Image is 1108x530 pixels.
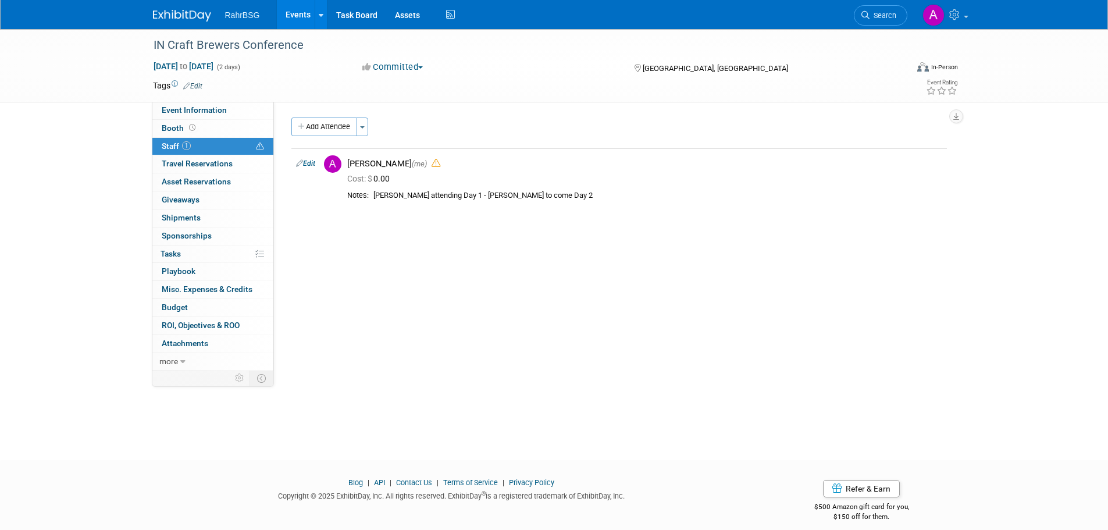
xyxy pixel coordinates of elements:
[443,478,498,487] a: Terms of Service
[854,5,907,26] a: Search
[152,317,273,335] a: ROI, Objectives & ROO
[250,371,273,386] td: Toggle Event Tabs
[347,191,369,200] div: Notes:
[187,123,198,132] span: Booth not reserved yet
[256,141,264,152] span: Potential Scheduling Conflict -- at least one attendee is tagged in another overlapping event.
[768,512,956,522] div: $150 off for them.
[643,64,788,73] span: [GEOGRAPHIC_DATA], [GEOGRAPHIC_DATA]
[922,4,945,26] img: Ashley Grotewold
[434,478,441,487] span: |
[823,480,900,497] a: Refer & Earn
[926,80,957,86] div: Event Rating
[152,209,273,227] a: Shipments
[153,488,751,501] div: Copyright © 2025 ExhibitDay, Inc. All rights reserved. ExhibitDay is a registered trademark of Ex...
[152,335,273,353] a: Attachments
[152,191,273,209] a: Giveaways
[500,478,507,487] span: |
[162,213,201,222] span: Shipments
[162,231,212,240] span: Sponsorships
[162,141,191,151] span: Staff
[152,281,273,298] a: Misc. Expenses & Credits
[149,35,890,56] div: IN Craft Brewers Conference
[931,63,958,72] div: In-Person
[182,141,191,150] span: 1
[153,61,214,72] span: [DATE] [DATE]
[161,249,181,258] span: Tasks
[152,155,273,173] a: Travel Reservations
[152,102,273,119] a: Event Information
[412,159,427,168] span: (me)
[183,82,202,90] a: Edit
[917,62,929,72] img: Format-Inperson.png
[152,227,273,245] a: Sponsorships
[839,61,959,78] div: Event Format
[162,284,252,294] span: Misc. Expenses & Credits
[373,191,942,201] div: [PERSON_NAME] attending Day 1 - [PERSON_NAME] to come Day 2
[387,478,394,487] span: |
[230,371,250,386] td: Personalize Event Tab Strip
[162,321,240,330] span: ROI, Objectives & ROO
[225,10,260,20] span: RahrBSG
[162,177,231,186] span: Asset Reservations
[365,478,372,487] span: |
[152,246,273,263] a: Tasks
[162,159,233,168] span: Travel Reservations
[291,118,357,136] button: Add Attendee
[374,478,385,487] a: API
[162,123,198,133] span: Booth
[482,490,486,497] sup: ®
[162,303,188,312] span: Budget
[347,174,373,183] span: Cost: $
[396,478,432,487] a: Contact Us
[178,62,189,71] span: to
[153,10,211,22] img: ExhibitDay
[162,266,195,276] span: Playbook
[768,495,956,521] div: $500 Amazon gift card for you,
[159,357,178,366] span: more
[153,80,202,91] td: Tags
[509,478,554,487] a: Privacy Policy
[152,353,273,371] a: more
[162,105,227,115] span: Event Information
[216,63,240,71] span: (2 days)
[162,195,199,204] span: Giveaways
[152,138,273,155] a: Staff1
[152,263,273,280] a: Playbook
[152,299,273,316] a: Budget
[870,11,896,20] span: Search
[358,61,427,73] button: Committed
[152,173,273,191] a: Asset Reservations
[324,155,341,173] img: A.jpg
[296,159,315,168] a: Edit
[152,120,273,137] a: Booth
[348,478,363,487] a: Blog
[162,339,208,348] span: Attachments
[432,159,440,168] i: Double-book Warning!
[347,174,394,183] span: 0.00
[347,158,942,169] div: [PERSON_NAME]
